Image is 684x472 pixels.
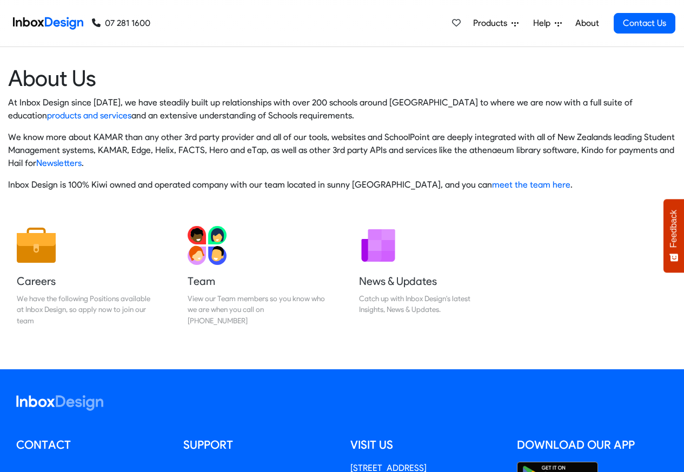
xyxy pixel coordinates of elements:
[669,210,679,248] span: Feedback
[17,226,56,265] img: 2022_01_13_icon_job.svg
[8,96,676,122] p: At Inbox Design since [DATE], we have steadily built up relationships with over 200 schools aroun...
[8,131,676,170] p: We know more about KAMAR than any other 3rd party provider and all of our tools, websites and Sch...
[492,180,570,190] a: meet the team here
[17,274,154,289] h5: Careers
[517,437,668,453] h5: Download our App
[663,199,684,272] button: Feedback - Show survey
[350,437,501,453] h5: Visit us
[188,226,227,265] img: 2022_01_13_icon_team.svg
[36,158,82,168] a: Newsletters
[47,110,131,121] a: products and services
[8,64,676,92] heading: About Us
[183,437,334,453] h5: Support
[179,217,334,335] a: Team View our Team members so you know who we are when you call on [PHONE_NUMBER]
[572,12,602,34] a: About
[614,13,675,34] a: Contact Us
[359,293,496,315] div: Catch up with Inbox Design's latest Insights, News & Updates.
[473,17,512,30] span: Products
[188,293,325,326] div: View our Team members so you know who we are when you call on [PHONE_NUMBER]
[8,217,163,335] a: Careers We have the following Positions available at Inbox Design, so apply now to join our team
[359,274,496,289] h5: News & Updates
[350,217,505,335] a: News & Updates Catch up with Inbox Design's latest Insights, News & Updates.
[16,395,103,411] img: logo_inboxdesign_white.svg
[92,17,150,30] a: 07 281 1600
[359,226,398,265] img: 2022_01_12_icon_newsletter.svg
[188,274,325,289] h5: Team
[16,437,167,453] h5: Contact
[8,178,676,191] p: Inbox Design is 100% Kiwi owned and operated company with our team located in sunny [GEOGRAPHIC_D...
[17,293,154,326] div: We have the following Positions available at Inbox Design, so apply now to join our team
[529,12,566,34] a: Help
[533,17,555,30] span: Help
[469,12,523,34] a: Products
